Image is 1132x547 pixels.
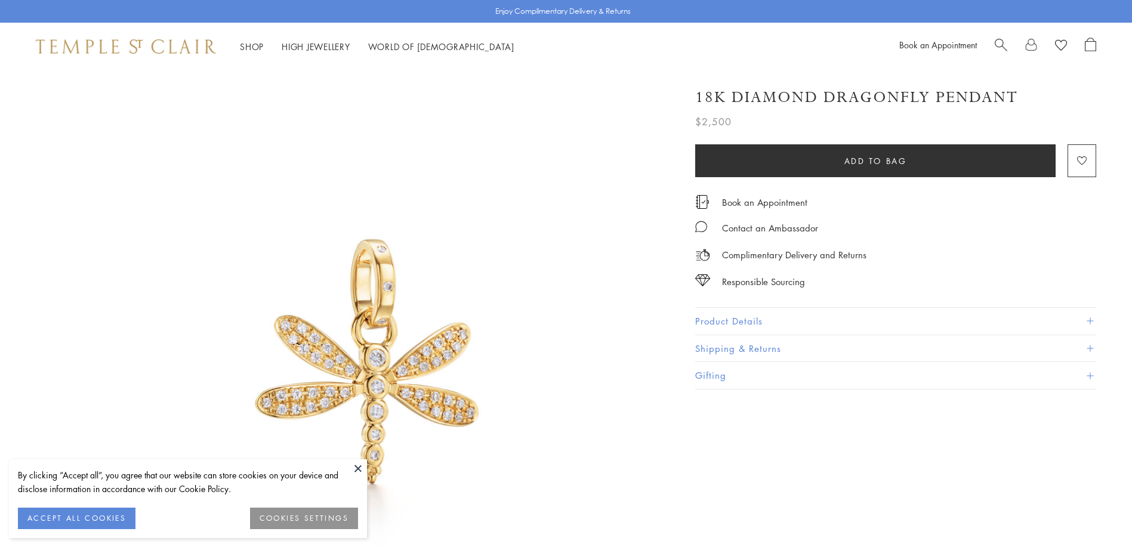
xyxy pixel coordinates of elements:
img: Temple St. Clair [36,39,216,54]
a: Search [995,38,1007,55]
a: Open Shopping Bag [1085,38,1096,55]
button: Gifting [695,362,1096,389]
button: ACCEPT ALL COOKIES [18,508,135,529]
a: World of [DEMOGRAPHIC_DATA]World of [DEMOGRAPHIC_DATA] [368,41,514,52]
h1: 18K Diamond Dragonfly Pendant [695,87,1018,108]
button: COOKIES SETTINGS [250,508,358,529]
div: By clicking “Accept all”, you agree that our website can store cookies on your device and disclos... [18,468,358,496]
img: icon_sourcing.svg [695,274,710,286]
p: Enjoy Complimentary Delivery & Returns [495,5,631,17]
a: High JewelleryHigh Jewellery [282,41,350,52]
nav: Main navigation [240,39,514,54]
span: $2,500 [695,114,732,129]
img: icon_delivery.svg [695,248,710,262]
img: MessageIcon-01_2.svg [695,221,707,233]
button: Product Details [695,308,1096,335]
iframe: Gorgias live chat messenger [1072,491,1120,535]
span: Add to bag [844,154,907,168]
button: Shipping & Returns [695,335,1096,362]
p: Complimentary Delivery and Returns [722,248,866,262]
div: Responsible Sourcing [722,274,805,289]
img: icon_appointment.svg [695,195,710,209]
a: View Wishlist [1055,38,1067,55]
button: Add to bag [695,144,1056,177]
a: ShopShop [240,41,264,52]
a: Book an Appointment [722,196,807,209]
div: Contact an Ambassador [722,221,818,236]
a: Book an Appointment [899,39,977,51]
